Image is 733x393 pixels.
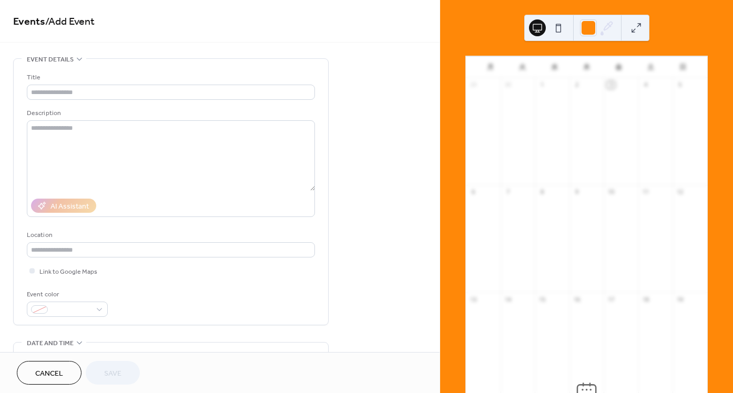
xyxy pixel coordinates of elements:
div: 29 [469,81,477,89]
span: Link to Google Maps [39,266,97,277]
div: Event color [27,289,106,300]
div: 30 [504,81,512,89]
div: 5 [676,81,684,89]
div: 10 [607,188,615,196]
div: 2 [573,81,581,89]
div: 3 [607,81,615,89]
div: 木 [571,57,603,78]
div: 8 [538,188,546,196]
div: 7 [504,188,512,196]
div: 水 [538,57,571,78]
div: 11 [642,188,649,196]
div: 12 [676,188,684,196]
div: 19 [676,295,684,303]
div: 17 [607,295,615,303]
div: 4 [642,81,649,89]
div: 火 [506,57,538,78]
div: 9 [573,188,581,196]
div: 18 [642,295,649,303]
div: 月 [474,57,506,78]
span: Cancel [35,368,63,379]
div: 土 [635,57,667,78]
div: 6 [469,188,477,196]
span: / Add Event [45,12,95,32]
div: 金 [603,57,635,78]
div: Title [27,72,313,83]
div: 15 [538,295,546,303]
div: 14 [504,295,512,303]
button: Cancel [17,361,82,385]
span: Event details [27,54,74,65]
div: 1 [538,81,546,89]
a: Events [13,12,45,32]
span: Date and time [27,338,74,349]
div: Description [27,108,313,119]
div: 日 [667,57,699,78]
div: 13 [469,295,477,303]
div: Location [27,230,313,241]
div: 16 [573,295,581,303]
